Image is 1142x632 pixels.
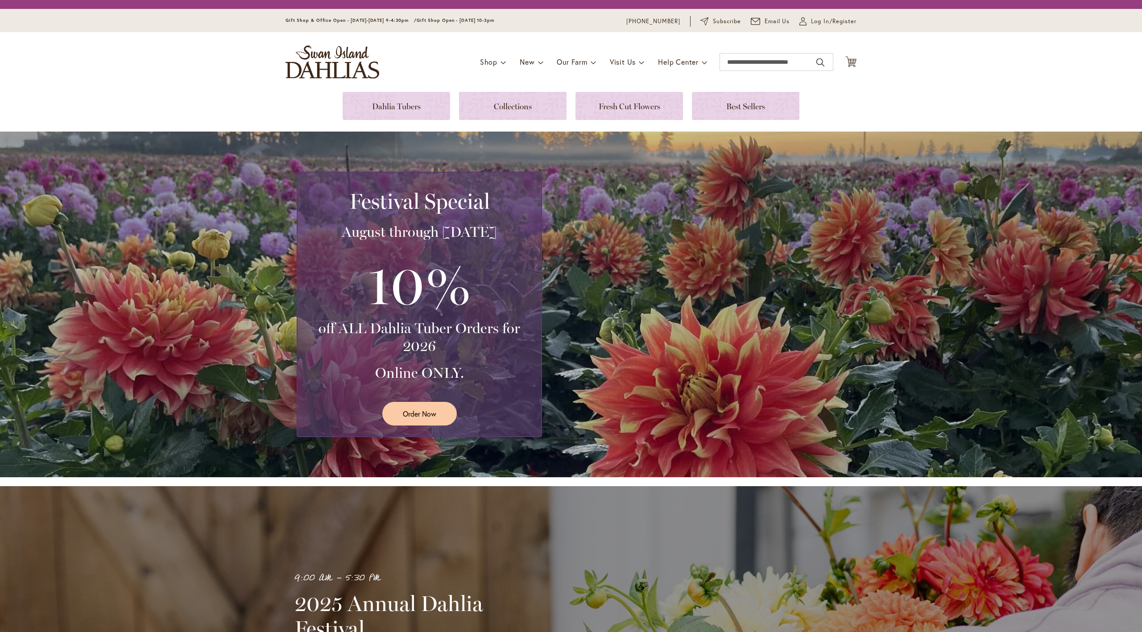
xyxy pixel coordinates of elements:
[417,17,494,23] span: Gift Shop Open - [DATE] 10-3pm
[308,189,530,214] h2: Festival Special
[520,57,534,66] span: New
[816,55,824,70] button: Search
[765,17,790,26] span: Email Us
[610,57,636,66] span: Visit Us
[700,17,741,26] a: Subscribe
[308,223,530,241] h3: August through [DATE]
[285,17,417,23] span: Gift Shop & Office Open - [DATE]-[DATE] 9-4:30pm /
[751,17,790,26] a: Email Us
[308,250,530,319] h3: 10%
[811,17,856,26] span: Log In/Register
[403,409,436,419] span: Order Now
[658,57,699,66] span: Help Center
[626,17,680,26] a: [PHONE_NUMBER]
[294,571,540,586] p: 9:00 AM - 5:30 PM
[557,57,587,66] span: Our Farm
[308,319,530,355] h3: off ALL Dahlia Tuber Orders for 2026
[799,17,856,26] a: Log In/Register
[382,402,457,425] a: Order Now
[285,45,379,78] a: store logo
[713,17,741,26] span: Subscribe
[308,364,530,382] h3: Online ONLY.
[480,57,497,66] span: Shop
